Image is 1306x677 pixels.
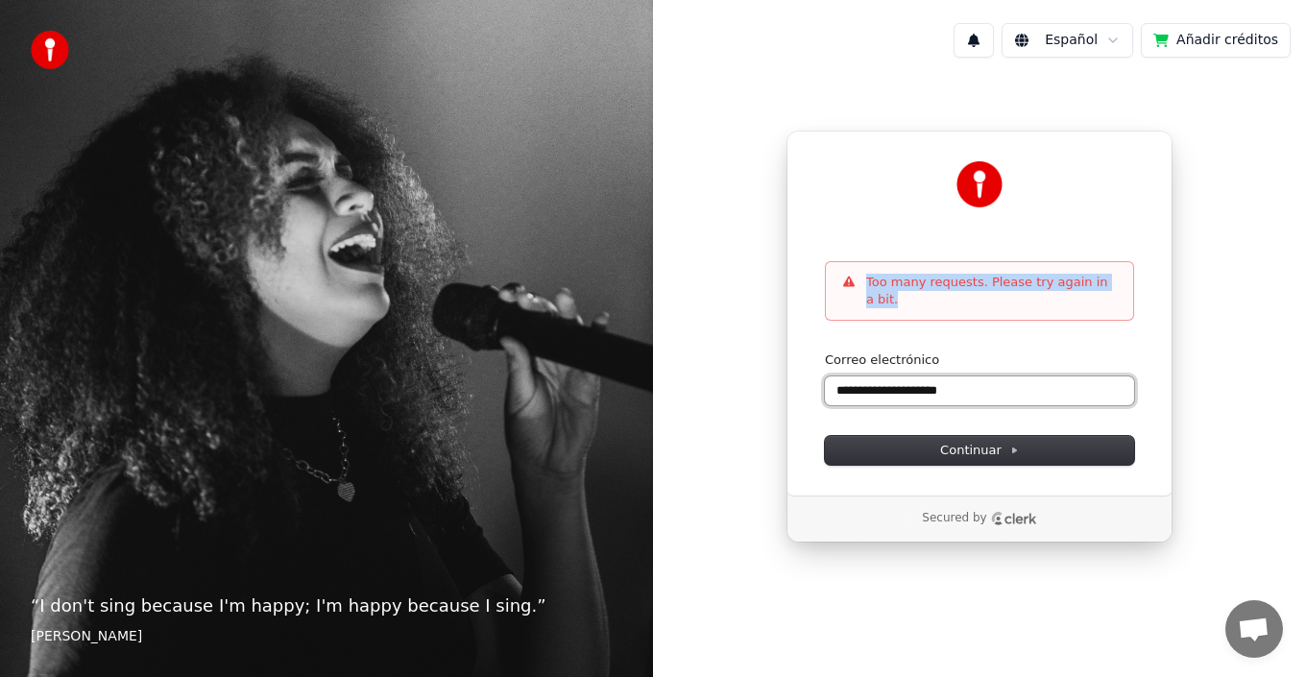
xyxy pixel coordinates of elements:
span: Continuar [940,442,1019,459]
div: Chat abierto [1225,600,1283,658]
p: “ I don't sing because I'm happy; I'm happy because I sing. ” [31,592,622,619]
label: Correo electrónico [825,351,939,369]
a: Clerk logo [991,512,1037,525]
p: Secured by [922,511,986,526]
footer: [PERSON_NAME] [31,627,622,646]
button: Añadir créditos [1141,23,1291,58]
img: youka [31,31,69,69]
img: Youka [956,161,1003,207]
p: Too many requests. Please try again in a bit. [866,274,1118,308]
button: Continuar [825,436,1134,465]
